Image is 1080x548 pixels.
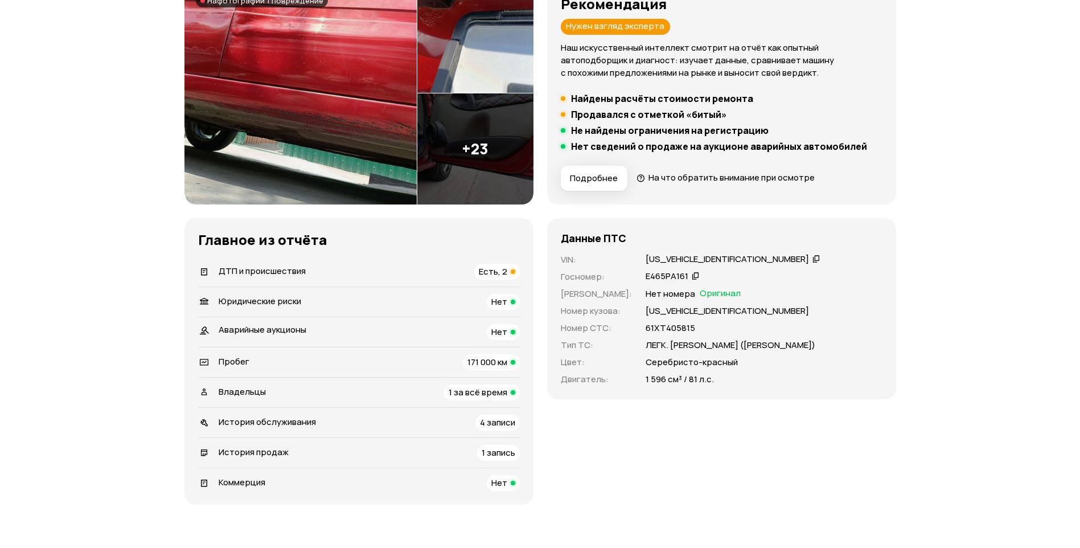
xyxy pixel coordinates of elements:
span: Аварийные аукционы [219,324,306,336]
p: [US_VEHICLE_IDENTIFICATION_NUMBER] [646,305,809,317]
span: Нет [491,477,507,489]
h5: Найдены расчёты стоимости ремонта [571,93,753,104]
span: История обслуживания [219,416,316,428]
span: ДТП и происшествия [219,265,306,277]
span: 1 за всё время [449,386,507,398]
span: 1 запись [482,447,515,459]
p: 1 596 см³ / 81 л.с. [646,373,714,386]
button: Подробнее [561,166,627,191]
span: Нет [491,326,507,338]
h4: Данные ПТС [561,232,626,244]
p: [PERSON_NAME] : [561,288,632,300]
h5: Нет сведений о продаже на аукционе аварийных автомобилей [571,141,867,152]
p: 61ХТ405815 [646,322,695,334]
span: Владельцы [219,386,266,398]
span: Оригинал [700,288,741,300]
h5: Продавался с отметкой «битый» [571,109,727,120]
p: Наш искусственный интеллект смотрит на отчёт как опытный автоподборщик и диагност: изучает данные... [561,42,882,79]
p: Серебристо-красный [646,356,738,369]
p: Нет номера [646,288,695,300]
span: Коммерция [219,476,265,488]
h3: Главное из отчёта [198,232,520,248]
span: На что обратить внимание при осмотре [648,171,815,183]
span: 4 записи [480,416,515,428]
p: Тип ТС : [561,339,632,351]
p: Цвет : [561,356,632,369]
a: На что обратить внимание при осмотре [636,171,815,183]
span: История продаж [219,446,289,458]
div: [US_VEHICLE_IDENTIFICATION_NUMBER] [646,253,809,265]
span: Пробег [219,355,249,367]
div: Нужен взгляд эксперта [561,19,670,35]
p: ЛЕГК. [PERSON_NAME] ([PERSON_NAME]) [646,339,815,351]
span: Есть, 2 [479,265,507,277]
div: Е465РА161 [646,271,688,283]
span: Подробнее [570,173,618,184]
p: Номер СТС : [561,322,632,334]
span: Юридические риски [219,295,301,307]
p: Госномер : [561,271,632,283]
span: 171 000 км [467,356,507,368]
p: Двигатель : [561,373,632,386]
span: Нет [491,296,507,308]
h5: Не найдены ограничения на регистрацию [571,125,769,136]
p: VIN : [561,253,632,266]
p: Номер кузова : [561,305,632,317]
